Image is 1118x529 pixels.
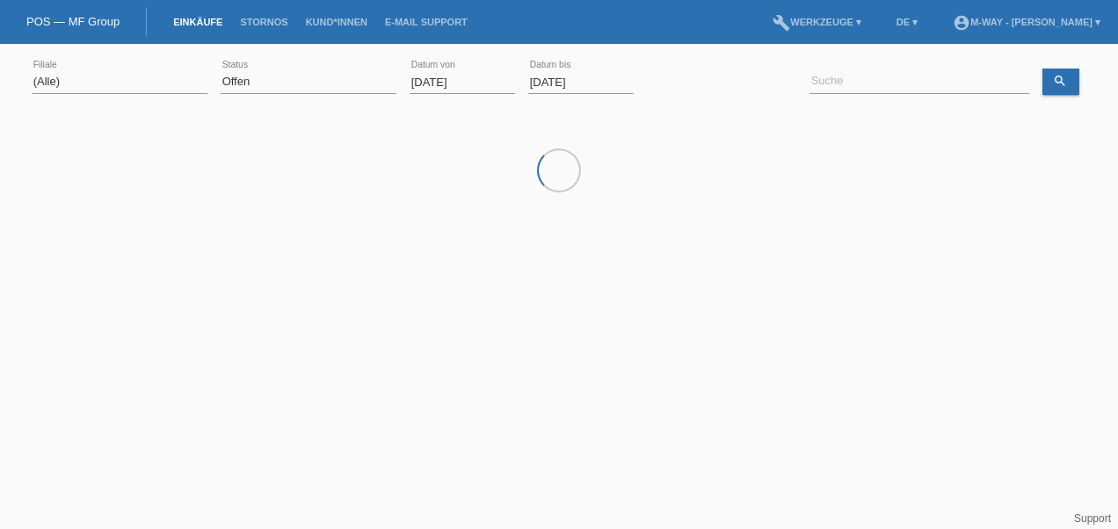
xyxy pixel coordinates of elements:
[231,17,296,27] a: Stornos
[888,17,926,27] a: DE ▾
[944,17,1109,27] a: account_circlem-way - [PERSON_NAME] ▾
[376,17,476,27] a: E-Mail Support
[297,17,376,27] a: Kund*innen
[773,14,790,32] i: build
[1042,69,1079,95] a: search
[1074,512,1111,525] a: Support
[164,17,231,27] a: Einkäufe
[1053,74,1067,88] i: search
[953,14,970,32] i: account_circle
[26,15,120,28] a: POS — MF Group
[764,17,870,27] a: buildWerkzeuge ▾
